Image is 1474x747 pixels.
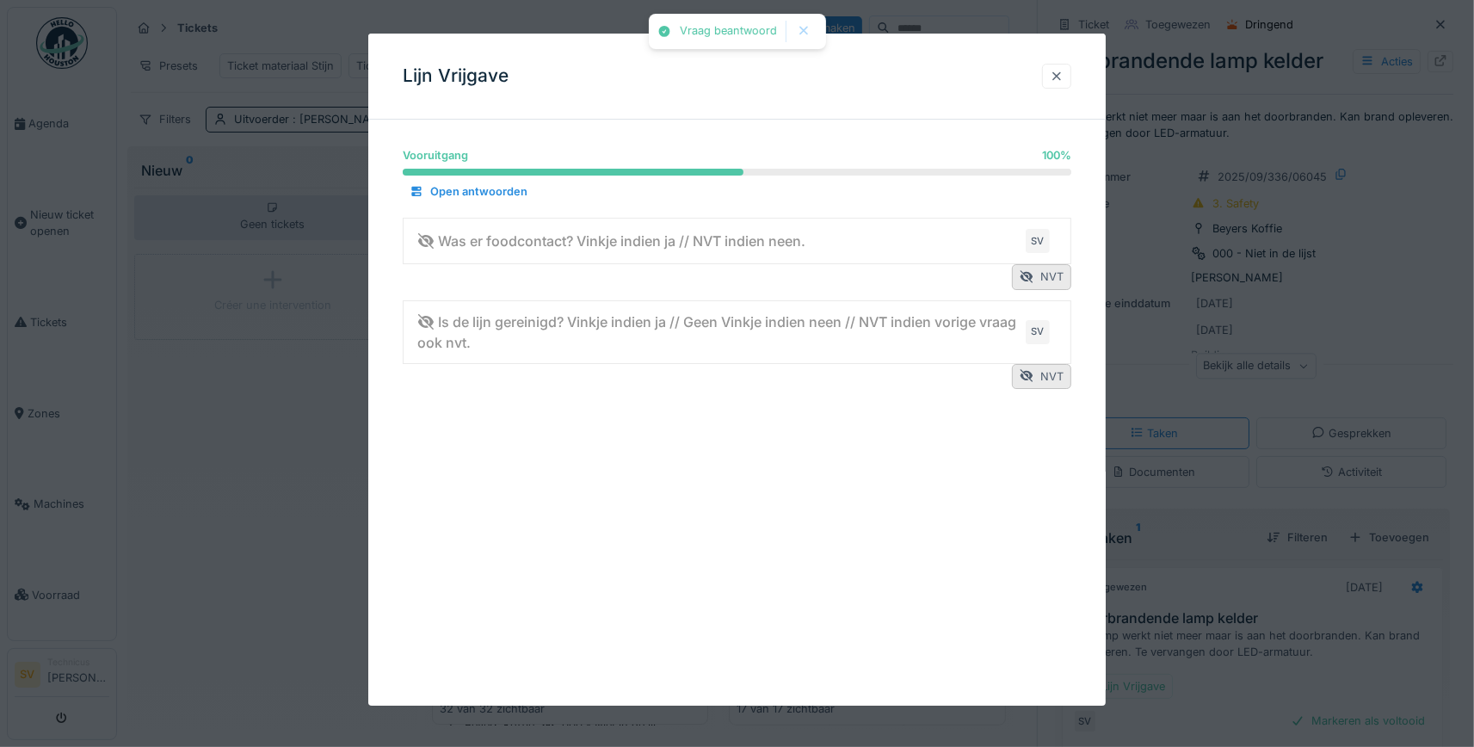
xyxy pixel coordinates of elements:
div: SV [1026,320,1050,344]
div: Vooruitgang [403,147,468,164]
div: Was er foodcontact? Vinkje indien ja // NVT indien neen. [417,231,805,251]
summary: Was er foodcontact? Vinkje indien ja // NVT indien neen.SV [410,225,1064,257]
div: Vraag beantwoord [680,24,777,39]
div: SV [1026,229,1050,253]
div: Is de lijn gereinigd? Vinkje indien ja // Geen Vinkje indien neen // NVT indien vorige vraag ook ... [417,312,1019,353]
progress: 100 % [403,169,1071,176]
div: Open antwoorden [403,180,534,203]
summary: Is de lijn gereinigd? Vinkje indien ja // Geen Vinkje indien neen // NVT indien vorige vraag ook ... [410,308,1064,356]
div: NVT [1012,264,1071,289]
div: 100 % [1042,147,1071,164]
div: NVT [1012,364,1071,389]
h3: Lijn Vrijgave [403,65,509,87]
